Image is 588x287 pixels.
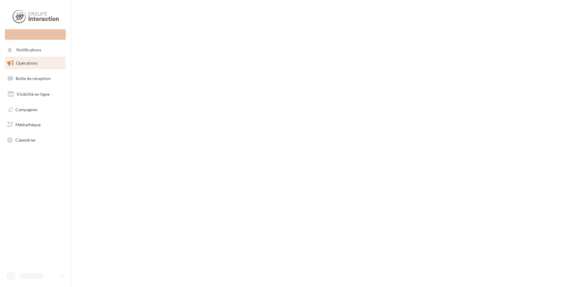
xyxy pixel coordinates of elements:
[4,118,67,131] a: Médiathèque
[17,91,50,97] span: Visibilité en ligne
[4,134,67,147] a: Calendrier
[16,60,38,66] span: Opérations
[5,29,66,40] div: Nouvelle campagne
[4,88,67,101] a: Visibilité en ligne
[16,47,41,53] span: Notifications
[4,72,67,85] a: Boîte de réception
[16,76,51,81] span: Boîte de réception
[15,122,41,127] span: Médiathèque
[15,107,38,112] span: Campagnes
[4,57,67,70] a: Opérations
[15,137,36,143] span: Calendrier
[4,103,67,116] a: Campagnes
